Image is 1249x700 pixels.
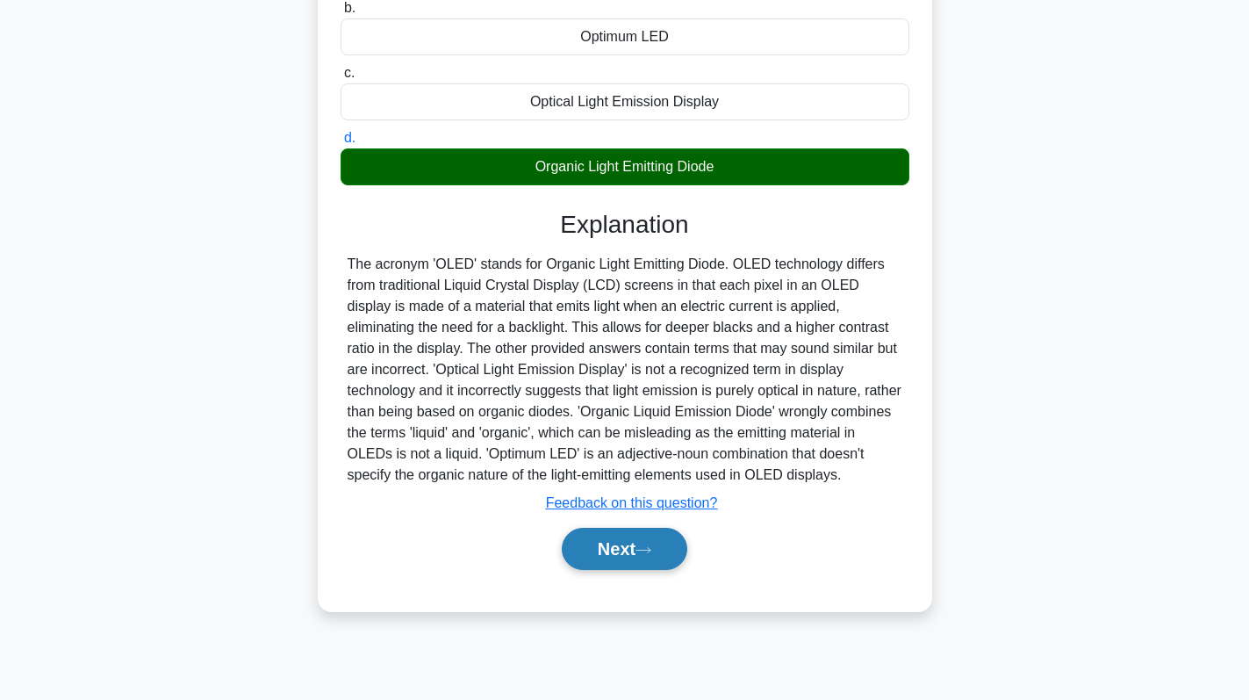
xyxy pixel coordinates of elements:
[562,528,687,570] button: Next
[351,210,899,240] h3: Explanation
[348,254,902,486] div: The acronym 'OLED' stands for Organic Light Emitting Diode. OLED technology differs from traditio...
[341,18,909,55] div: Optimum LED
[341,148,909,185] div: Organic Light Emitting Diode
[344,130,355,145] span: d.
[344,65,355,80] span: c.
[546,495,718,510] a: Feedback on this question?
[341,83,909,120] div: Optical Light Emission Display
